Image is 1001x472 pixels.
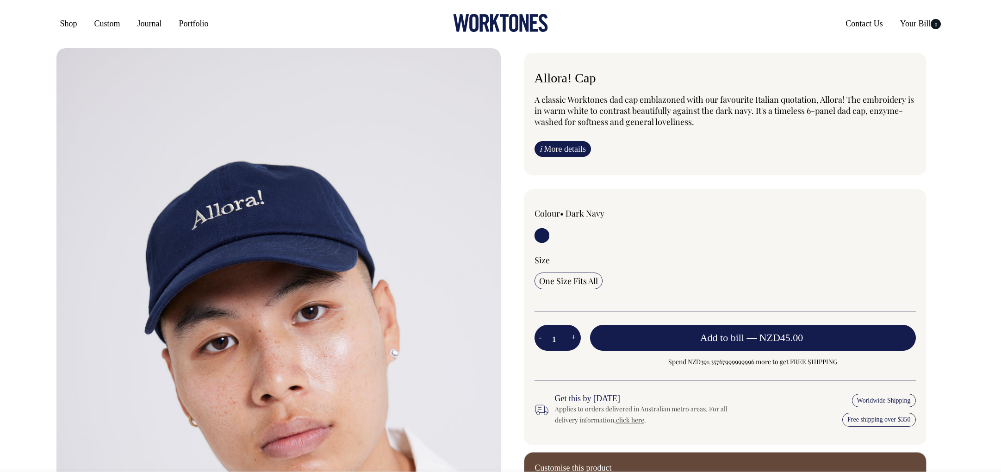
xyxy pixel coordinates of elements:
a: Custom [91,15,124,32]
a: Portfolio [175,15,212,32]
a: Journal [134,15,166,32]
a: click here [616,416,644,424]
a: Shop [56,15,81,32]
button: + [566,329,580,347]
div: Applies to orders delivered in Australian metro areas. For all delivery information, . [555,404,743,426]
span: 0 [931,19,941,29]
a: Contact Us [842,15,887,32]
button: - [535,329,547,347]
a: Your Bill0 [896,15,945,32]
input: One Size Fits All [535,273,603,289]
span: One Size Fits All [539,275,598,286]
